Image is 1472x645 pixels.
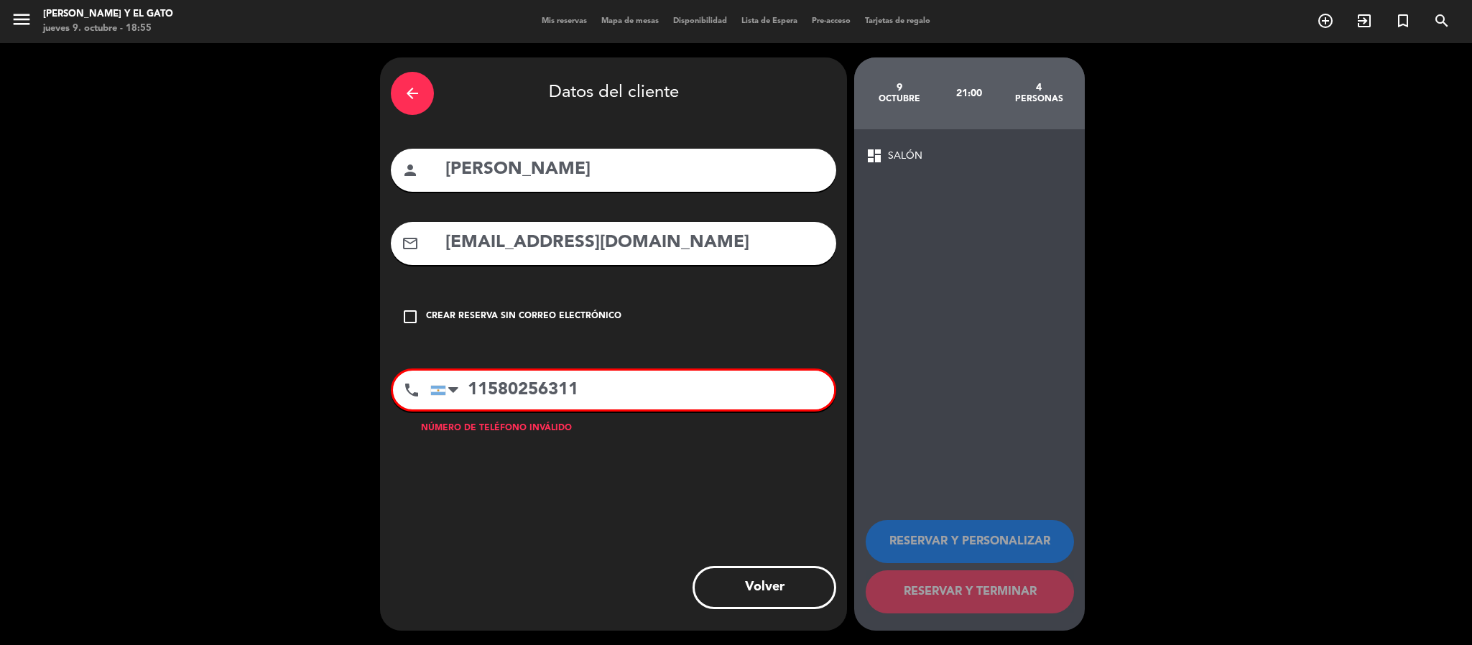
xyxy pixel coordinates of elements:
[858,17,938,25] span: Tarjetas de regalo
[426,310,621,324] div: Crear reserva sin correo electrónico
[1433,12,1450,29] i: search
[1356,12,1373,29] i: exit_to_app
[594,17,666,25] span: Mapa de mesas
[534,17,594,25] span: Mis reservas
[404,85,421,102] i: arrow_back
[444,228,825,258] input: Email del cliente
[866,520,1074,563] button: RESERVAR Y PERSONALIZAR
[43,22,173,36] div: jueves 9. octubre - 18:55
[402,308,419,325] i: check_box_outline_blank
[693,566,836,609] button: Volver
[666,17,734,25] span: Disponibilidad
[866,147,883,164] span: dashboard
[1317,12,1334,29] i: add_circle_outline
[734,17,805,25] span: Lista de Espera
[402,162,419,179] i: person
[444,155,825,185] input: Nombre del cliente
[11,9,32,35] button: menu
[1004,93,1074,105] div: personas
[11,9,32,30] i: menu
[866,570,1074,613] button: RESERVAR Y TERMINAR
[43,7,173,22] div: [PERSON_NAME] y El Gato
[865,82,935,93] div: 9
[1004,82,1074,93] div: 4
[403,381,420,399] i: phone
[391,68,836,119] div: Datos del cliente
[391,422,836,436] div: Número de teléfono inválido
[402,235,419,252] i: mail_outline
[1394,12,1412,29] i: turned_in_not
[430,371,834,409] input: Número de teléfono...
[431,371,464,409] div: Argentina: +54
[805,17,858,25] span: Pre-acceso
[888,148,922,164] span: SALÓN
[865,93,935,105] div: octubre
[935,68,1004,119] div: 21:00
